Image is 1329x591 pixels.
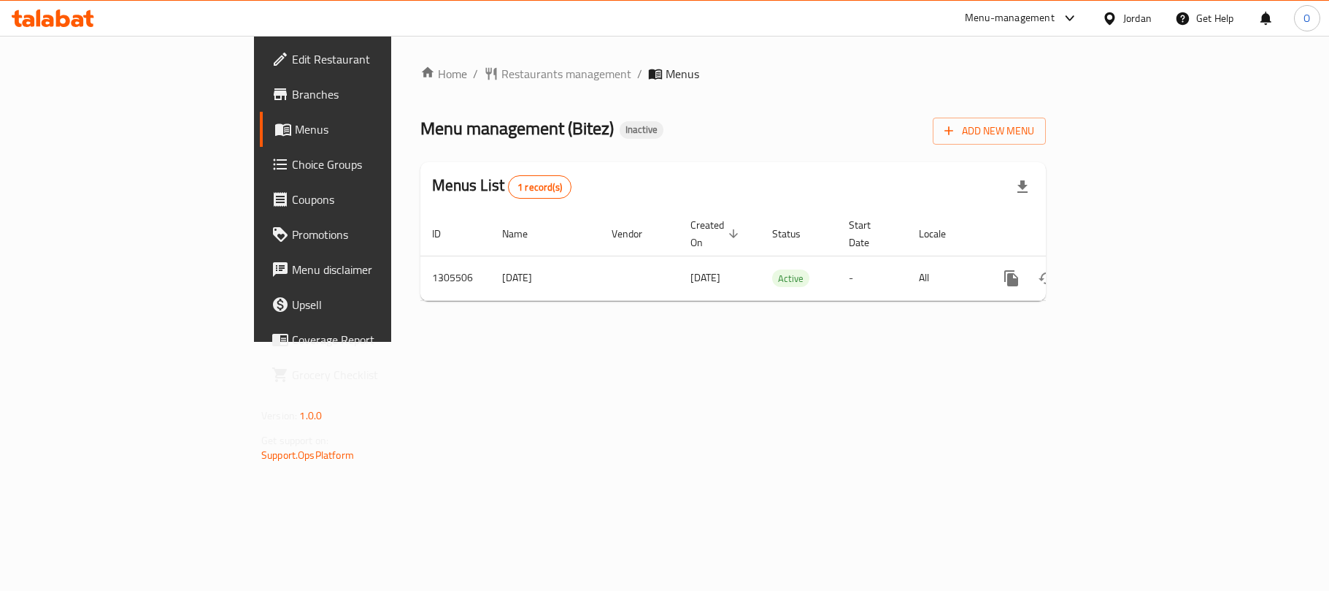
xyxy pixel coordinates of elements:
span: [DATE] [690,268,720,287]
span: Edit Restaurant [292,50,464,68]
span: Get support on: [261,431,328,450]
span: Menus [666,65,699,83]
a: Upsell [260,287,476,322]
th: Actions [982,212,1146,256]
table: enhanced table [420,212,1146,301]
div: Jordan [1123,10,1152,26]
button: more [994,261,1029,296]
span: Add New Menu [944,122,1034,140]
span: Active [772,270,809,287]
a: Support.OpsPlatform [261,446,354,465]
button: Add New Menu [933,118,1046,145]
span: Created On [690,216,743,251]
span: Promotions [292,226,464,243]
span: 1.0.0 [299,406,322,425]
a: Restaurants management [484,65,631,83]
span: Menu management ( Bitez ) [420,112,614,145]
a: Coupons [260,182,476,217]
span: Vendor [612,225,661,243]
div: Export file [1005,169,1040,205]
a: Grocery Checklist [260,357,476,392]
span: Menu disclaimer [292,261,464,278]
td: All [907,256,982,300]
a: Edit Restaurant [260,42,476,77]
div: Active [772,270,809,287]
span: Menus [295,121,464,138]
li: / [637,65,642,83]
span: Status [772,225,820,243]
span: Start Date [849,216,890,251]
span: 1 record(s) [509,180,571,194]
a: Menu disclaimer [260,252,476,287]
span: Version: [261,406,297,425]
span: O [1303,10,1310,26]
a: Promotions [260,217,476,252]
span: Inactive [620,123,663,136]
td: [DATE] [490,256,600,300]
div: Inactive [620,121,663,139]
a: Menus [260,112,476,147]
span: Upsell [292,296,464,313]
nav: breadcrumb [420,65,1046,83]
span: ID [432,225,460,243]
h2: Menus List [432,175,571,199]
td: - [837,256,907,300]
span: Locale [919,225,965,243]
span: Coupons [292,191,464,208]
a: Branches [260,77,476,112]
span: Coverage Report [292,331,464,348]
span: Branches [292,85,464,103]
span: Restaurants management [501,65,631,83]
span: Choice Groups [292,156,464,173]
a: Coverage Report [260,322,476,357]
span: Grocery Checklist [292,366,464,384]
div: Total records count [508,175,571,199]
a: Choice Groups [260,147,476,182]
div: Menu-management [965,9,1055,27]
span: Name [502,225,547,243]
